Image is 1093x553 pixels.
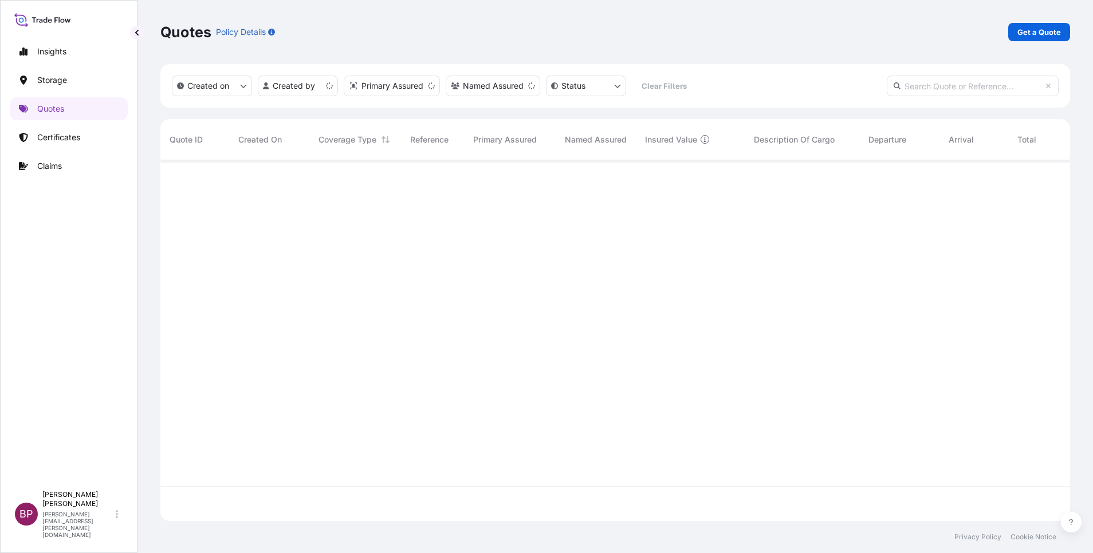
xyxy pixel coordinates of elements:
[642,80,687,92] p: Clear Filters
[42,511,113,538] p: [PERSON_NAME][EMAIL_ADDRESS][PERSON_NAME][DOMAIN_NAME]
[172,76,252,96] button: createdOn Filter options
[238,134,282,145] span: Created On
[37,74,67,86] p: Storage
[1017,26,1061,38] p: Get a Quote
[42,490,113,508] p: [PERSON_NAME] [PERSON_NAME]
[546,76,626,96] button: certificateStatus Filter options
[410,134,449,145] span: Reference
[361,80,423,92] p: Primary Assured
[949,134,974,145] span: Arrival
[1011,532,1056,542] a: Cookie Notice
[187,80,229,92] p: Created on
[868,134,906,145] span: Departure
[887,76,1059,96] input: Search Quote or Reference...
[319,134,376,145] span: Coverage Type
[379,133,392,147] button: Sort
[37,103,64,114] p: Quotes
[10,40,128,63] a: Insights
[216,26,266,38] p: Policy Details
[10,155,128,177] a: Claims
[273,80,315,92] p: Created by
[170,134,203,145] span: Quote ID
[10,69,128,92] a: Storage
[561,80,585,92] p: Status
[954,532,1001,542] a: Privacy Policy
[37,132,80,143] p: Certificates
[632,77,696,95] button: Clear Filters
[10,126,128,149] a: Certificates
[160,23,211,41] p: Quotes
[37,160,62,172] p: Claims
[473,134,537,145] span: Primary Assured
[344,76,440,96] button: distributor Filter options
[37,46,66,57] p: Insights
[463,80,524,92] p: Named Assured
[565,134,627,145] span: Named Assured
[258,76,338,96] button: createdBy Filter options
[645,134,697,145] span: Insured Value
[19,508,33,520] span: BP
[1008,23,1070,41] a: Get a Quote
[754,134,835,145] span: Description Of Cargo
[1017,134,1036,145] span: Total
[10,97,128,120] a: Quotes
[446,76,540,96] button: cargoOwner Filter options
